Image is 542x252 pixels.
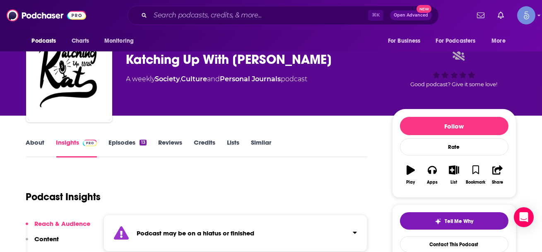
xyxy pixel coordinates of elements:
[411,81,498,87] span: Good podcast? Give it some love!
[435,218,441,225] img: tell me why sparkle
[26,33,67,49] button: open menu
[406,180,415,185] div: Play
[66,33,94,49] a: Charts
[390,10,432,20] button: Open AdvancedNew
[150,9,368,22] input: Search podcasts, credits, & more...
[35,235,59,243] p: Content
[517,6,535,24] img: User Profile
[400,138,508,155] div: Rate
[382,33,431,49] button: open menu
[422,160,443,190] button: Apps
[126,74,308,84] div: A weekly podcast
[517,6,535,24] button: Show profile menu
[26,235,59,250] button: Content
[194,138,215,157] a: Credits
[427,180,438,185] div: Apps
[400,117,508,135] button: Follow
[72,35,89,47] span: Charts
[486,33,516,49] button: open menu
[400,212,508,230] button: tell me why sparkleTell Me Why
[445,218,473,225] span: Tell Me Why
[388,35,421,47] span: For Business
[32,35,56,47] span: Podcasts
[417,5,431,13] span: New
[436,35,476,47] span: For Podcasters
[474,8,488,22] a: Show notifications dropdown
[514,207,534,227] div: Open Intercom Messenger
[494,8,507,22] a: Show notifications dropdown
[517,6,535,24] span: Logged in as Spiral5-G1
[83,140,97,146] img: Podchaser Pro
[104,35,134,47] span: Monitoring
[251,138,271,157] a: Similar
[220,75,281,83] a: Personal Journals
[181,75,207,83] a: Culture
[400,160,422,190] button: Play
[56,138,97,157] a: InsightsPodchaser Pro
[140,140,146,145] div: 13
[465,160,487,190] button: Bookmark
[207,75,220,83] span: and
[431,33,488,49] button: open menu
[487,160,508,190] button: Share
[451,180,458,185] div: List
[104,215,368,252] section: Click to expand status details
[466,180,485,185] div: Bookmark
[26,191,101,203] h1: Podcast Insights
[158,138,182,157] a: Reviews
[492,180,503,185] div: Share
[137,229,255,237] strong: Podcast may be on a hiatus or finished
[128,6,439,25] div: Search podcasts, credits, & more...
[108,138,146,157] a: Episodes13
[28,38,111,121] img: Katching Up With Kat
[35,220,91,228] p: Reach & Audience
[26,220,91,235] button: Reach & Audience
[368,10,383,21] span: ⌘ K
[443,160,465,190] button: List
[394,13,428,17] span: Open Advanced
[155,75,180,83] a: Society
[26,138,45,157] a: About
[99,33,145,49] button: open menu
[7,7,86,23] img: Podchaser - Follow, Share and Rate Podcasts
[491,35,506,47] span: More
[180,75,181,83] span: ,
[392,44,516,95] div: Good podcast? Give it some love!
[227,138,239,157] a: Lists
